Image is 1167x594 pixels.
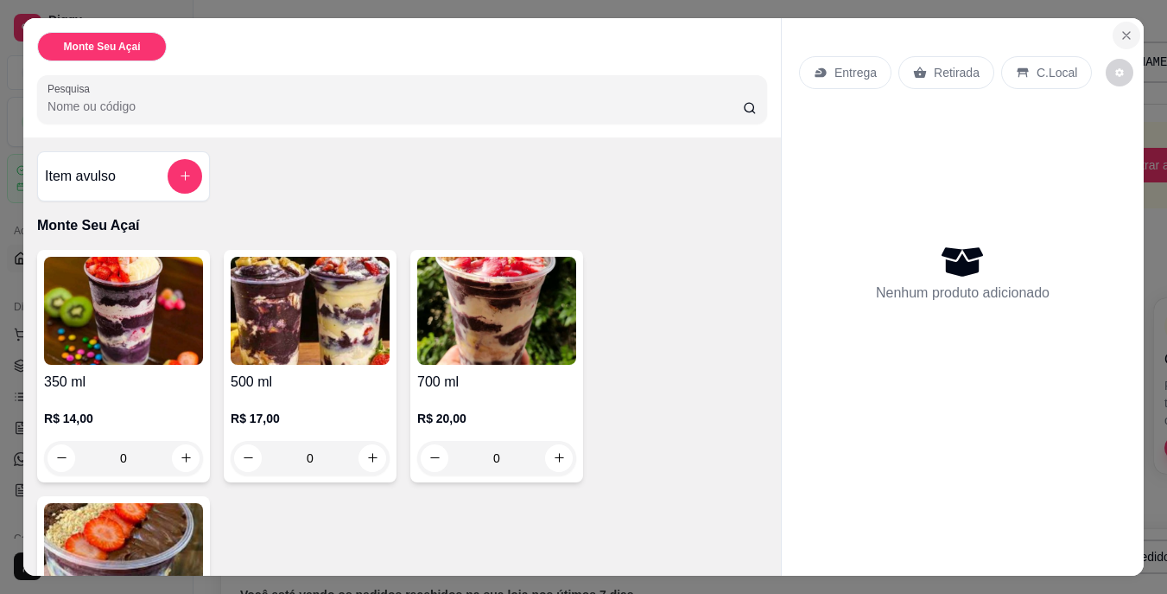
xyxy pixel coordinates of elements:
[1113,22,1140,49] button: Close
[44,410,203,427] p: R$ 14,00
[44,257,203,365] img: product-image
[1106,59,1133,86] button: decrease-product-quantity
[417,410,576,427] p: R$ 20,00
[417,257,576,365] img: product-image
[231,257,390,365] img: product-image
[417,372,576,393] h4: 700 ml
[48,98,743,115] input: Pesquisa
[45,166,116,187] h4: Item avulso
[231,372,390,393] h4: 500 ml
[231,410,390,427] p: R$ 17,00
[48,81,96,96] label: Pesquisa
[168,159,202,194] button: add-separate-item
[876,283,1050,303] p: Nenhum produto adicionado
[1037,64,1077,81] p: C.Local
[44,372,203,393] h4: 350 ml
[934,64,980,81] p: Retirada
[37,215,767,236] p: Monte Seu Açaí
[64,40,141,54] p: Monte Seu Açaí
[834,64,877,81] p: Entrega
